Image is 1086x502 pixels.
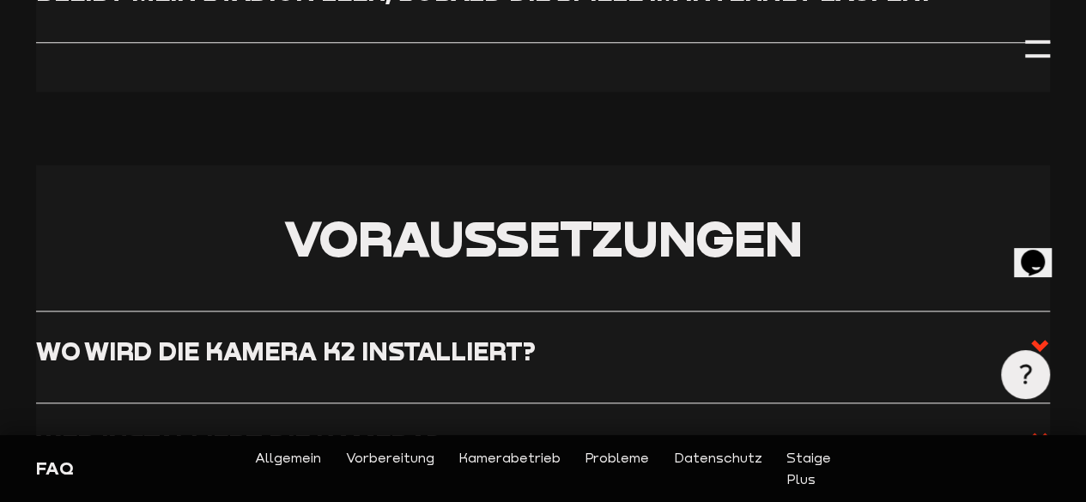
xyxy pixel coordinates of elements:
[1014,226,1069,277] iframe: chat widget
[284,208,803,268] span: Voraussetzungen
[673,447,761,490] a: Datenschutz
[346,447,434,490] a: Vorbereitung
[786,447,831,490] a: Staige Plus
[585,447,649,490] a: Probleme
[255,447,321,490] a: Allgemein
[36,336,535,366] h3: Wo wird die Kamera K2 installiert?
[458,447,561,490] a: Kamerabetrieb
[36,428,439,458] h3: Wer installiert die Kamera?
[36,457,276,481] div: FAQ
